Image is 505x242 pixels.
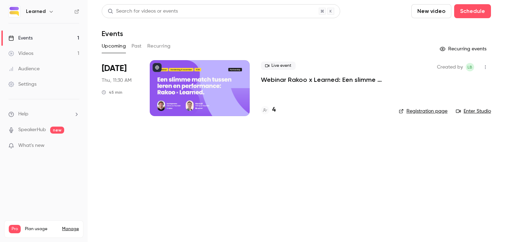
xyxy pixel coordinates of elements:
[25,226,58,232] span: Plan usage
[50,127,64,134] span: new
[467,63,472,71] span: LB
[261,62,296,70] span: Live event
[272,105,276,115] h4: 4
[399,108,447,115] a: Registration page
[108,8,178,15] div: Search for videos or events
[437,43,491,55] button: Recurring events
[261,76,388,84] a: Webinar Rakoo x Learned: Een slimme match tussen leren en performance
[132,41,142,52] button: Past
[411,4,451,18] button: New video
[102,41,126,52] button: Upcoming
[18,126,46,134] a: SpeakerHub
[102,90,122,95] div: 45 min
[18,142,45,149] span: What's new
[102,60,139,116] div: Nov 6 Thu, 11:30 AM (Europe/Amsterdam)
[8,81,36,88] div: Settings
[18,111,28,118] span: Help
[8,111,79,118] li: help-dropdown-opener
[454,4,491,18] button: Schedule
[8,50,33,57] div: Videos
[8,65,40,72] div: Audience
[102,29,123,38] h1: Events
[9,225,21,233] span: Pro
[9,6,20,17] img: Learned
[466,63,474,71] span: Lisanne Buisman
[456,108,491,115] a: Enter Studio
[102,63,127,74] span: [DATE]
[147,41,171,52] button: Recurring
[8,35,33,42] div: Events
[26,8,46,15] h6: Learned
[102,77,132,84] span: Thu, 11:30 AM
[261,105,276,115] a: 4
[62,226,79,232] a: Manage
[437,63,463,71] span: Created by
